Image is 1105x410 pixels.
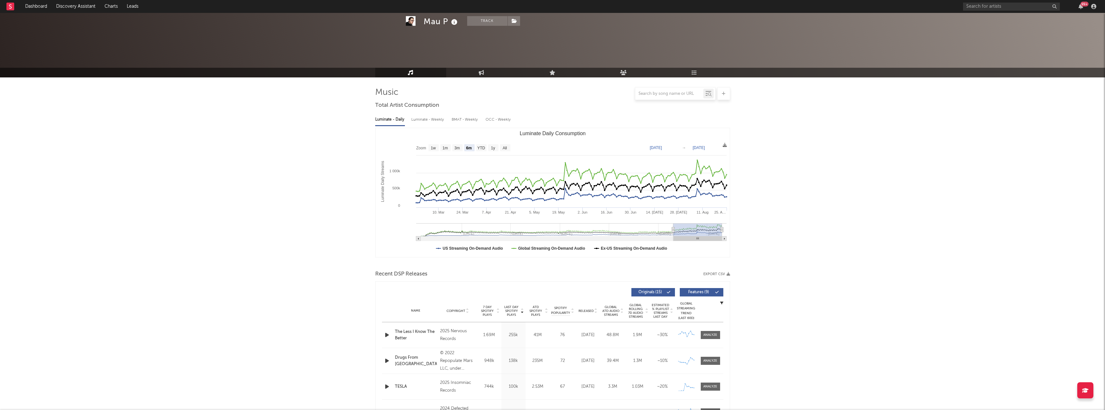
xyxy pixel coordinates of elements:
[552,210,565,214] text: 19. May
[551,384,574,390] div: 67
[395,308,437,313] div: Name
[636,290,665,294] span: Originals ( 15 )
[375,102,439,109] span: Total Artist Consumption
[631,288,675,296] button: Originals(15)
[625,210,636,214] text: 30. Jun
[502,146,507,150] text: All
[693,145,705,150] text: [DATE]
[519,131,586,136] text: Luminate Daily Consumption
[696,210,708,214] text: 11. Aug
[527,358,548,364] div: 235M
[627,303,645,319] span: Global Rolling 7D Audio Streams
[389,169,400,173] text: 1 000k
[518,246,585,251] text: Global Streaming On-Demand Audio
[602,358,624,364] div: 39.4M
[680,288,723,296] button: Features(9)
[466,146,471,150] text: 6m
[395,384,437,390] a: TESLA
[652,332,673,338] div: ~ 30 %
[440,349,475,373] div: © 2022 Repopulate Mars LLC, under exclusive licence to Universal Music Operations Limited
[602,384,624,390] div: 3.3M
[551,358,574,364] div: 72
[486,114,511,125] div: OCC - Weekly
[601,246,667,251] text: Ex-US Streaming On-Demand Audio
[482,210,491,214] text: 7. Apr
[380,161,385,202] text: Luminate Daily Streams
[1080,2,1089,6] div: 99 +
[602,305,620,317] span: Global ATD Audio Streams
[703,272,730,276] button: Export CSV
[447,309,465,313] span: Copyright
[577,332,599,338] div: [DATE]
[440,379,475,395] div: 2025 Insomniac Records
[602,332,624,338] div: 48.8M
[392,186,400,190] text: 500k
[416,146,426,150] text: Zoom
[714,210,726,214] text: 25. A…
[505,210,516,214] text: 21. Apr
[551,332,574,338] div: 76
[652,303,669,319] span: Estimated % Playlist Streams Last Day
[375,114,405,125] div: Luminate - Daily
[431,146,436,150] text: 1w
[503,358,524,364] div: 138k
[635,91,703,96] input: Search by song name or URL
[529,210,540,214] text: 5. May
[600,210,612,214] text: 16. Jun
[477,146,485,150] text: YTD
[491,146,495,150] text: 1y
[442,146,448,150] text: 1m
[682,145,686,150] text: →
[440,327,475,343] div: 2025 Nervous Records
[527,305,544,317] span: ATD Spotify Plays
[467,16,507,26] button: Track
[677,301,696,321] div: Global Streaming Trend (Last 60D)
[411,114,445,125] div: Luminate - Weekly
[646,210,663,214] text: 14. [DATE]
[578,210,587,214] text: 2. Jun
[627,332,648,338] div: 1.9M
[376,128,730,257] svg: Luminate Daily Consumption
[578,309,594,313] span: Released
[627,384,648,390] div: 1.03M
[503,332,524,338] div: 255k
[684,290,714,294] span: Features ( 9 )
[1079,4,1083,9] button: 99+
[650,145,662,150] text: [DATE]
[424,16,459,27] div: Mau P
[963,3,1060,11] input: Search for artists
[443,246,503,251] text: US Streaming On-Demand Audio
[577,384,599,390] div: [DATE]
[652,384,673,390] div: ~ 20 %
[652,358,673,364] div: ~ 10 %
[577,358,599,364] div: [DATE]
[395,329,437,341] a: The Less I Know The Better
[452,114,479,125] div: BMAT - Weekly
[479,358,500,364] div: 948k
[627,358,648,364] div: 1.3M
[670,210,687,214] text: 28. [DATE]
[503,384,524,390] div: 100k
[479,384,500,390] div: 744k
[527,332,548,338] div: 41M
[479,305,496,317] span: 7 Day Spotify Plays
[454,146,460,150] text: 3m
[479,332,500,338] div: 1.69M
[432,210,445,214] text: 10. Mar
[456,210,468,214] text: 24. Mar
[398,204,400,207] text: 0
[503,305,520,317] span: Last Day Spotify Plays
[551,306,570,315] span: Spotify Popularity
[375,270,427,278] span: Recent DSP Releases
[527,384,548,390] div: 2.53M
[395,355,437,367] a: Drugs From [GEOGRAPHIC_DATA]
